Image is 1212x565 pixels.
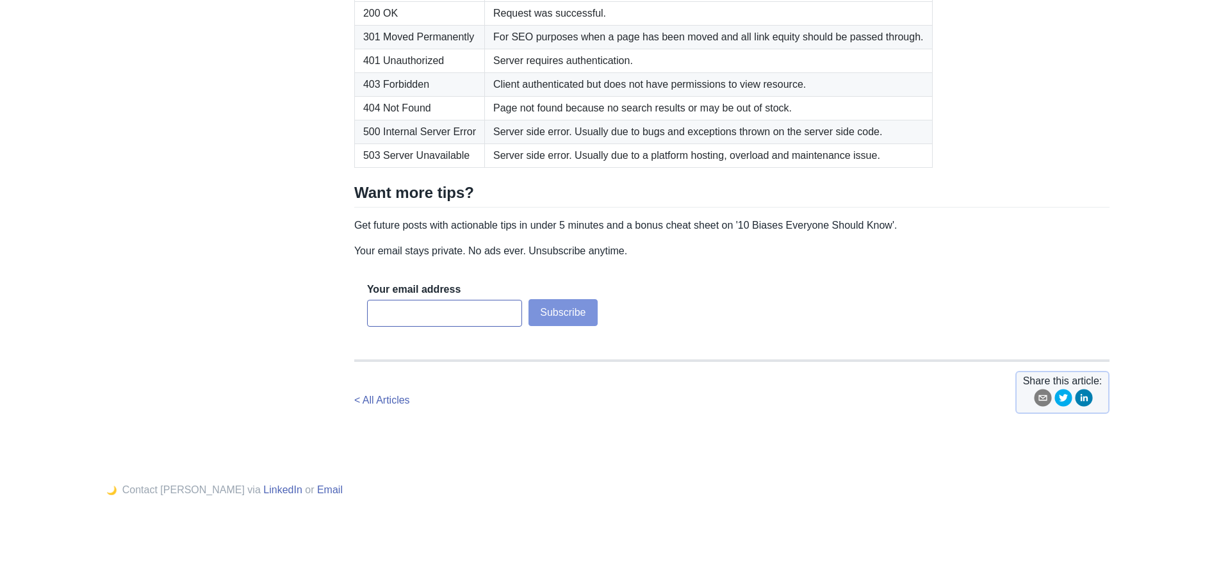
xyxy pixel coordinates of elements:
td: 401 Unauthorized [354,49,484,72]
td: 404 Not Found [354,96,484,120]
td: Server requires authentication. [484,49,932,72]
td: 301 Moved Permanently [354,25,484,49]
button: 🌙 [102,485,121,496]
button: Subscribe [528,299,598,326]
a: Email [317,484,343,495]
span: Contact [PERSON_NAME] via [122,484,261,495]
td: 500 Internal Server Error [354,120,484,143]
td: 200 OK [354,1,484,25]
td: Client authenticated but does not have permissions to view resource. [484,72,932,96]
p: Your email stays private. No ads ever. Unsubscribe anytime. [354,243,1110,259]
span: Share this article: [1023,373,1102,389]
button: linkedin [1075,389,1093,411]
td: Request was successful. [484,1,932,25]
span: or [305,484,314,495]
a: < All Articles [354,395,410,405]
button: email [1034,389,1052,411]
td: 503 Server Unavailable [354,143,484,167]
td: 403 Forbidden [354,72,484,96]
td: For SEO purposes when a page has been moved and all link equity should be passed through. [484,25,932,49]
a: LinkedIn [263,484,302,495]
td: Server side error. Usually due to bugs and exceptions thrown on the server side code. [484,120,932,143]
button: twitter [1054,389,1072,411]
td: Server side error. Usually due to a platform hosting, overload and maintenance issue. [484,143,932,167]
p: Get future posts with actionable tips in under 5 minutes and a bonus cheat sheet on '10 Biases Ev... [354,218,1110,233]
h2: Want more tips? [354,183,1110,208]
label: Your email address [367,282,461,297]
td: Page not found because no search results or may be out of stock. [484,96,932,120]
